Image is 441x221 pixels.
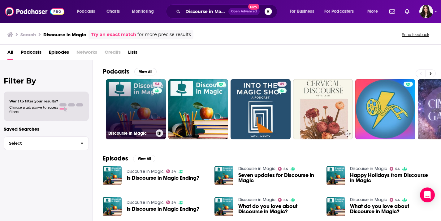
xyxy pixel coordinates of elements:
[280,81,284,88] span: 49
[4,141,76,145] span: Select
[419,5,433,18] img: User Profile
[419,5,433,18] button: Show profile menu
[21,47,41,60] a: Podcasts
[103,166,122,185] a: Is Discourse in Magic Ending?
[238,204,319,214] a: What do you love about Discourse in Magic?
[326,197,345,216] img: What do you love about Discourse in Magic?
[4,126,89,132] p: Saved Searches
[248,4,259,10] span: New
[350,197,387,202] a: Discourse in Magic
[103,68,129,75] h2: Podcasts
[420,187,435,202] div: Open Intercom Messenger
[214,197,233,216] img: What do you love about Discourse in Magic?
[363,7,386,16] button: open menu
[238,197,275,202] a: Discourse in Magic
[105,47,121,60] span: Credits
[166,169,176,173] a: 54
[231,10,257,13] span: Open Advanced
[72,7,103,16] button: open menu
[387,6,397,17] a: Show notifications dropdown
[7,47,13,60] a: All
[4,136,89,150] button: Select
[172,4,283,19] div: Search podcasts, credits, & more...
[137,31,191,38] span: for more precise results
[77,7,95,16] span: Podcasts
[278,167,288,171] a: 54
[390,167,400,171] a: 54
[171,201,176,204] span: 54
[49,47,69,60] a: Episodes
[4,76,89,85] h2: Filter By
[9,105,58,114] span: Choose a tab above to access filters.
[395,168,400,170] span: 54
[9,99,58,103] span: Want to filter your results?
[183,7,228,16] input: Search podcasts, credits, & more...
[127,175,199,181] a: Is Discourse in Magic Ending?
[128,47,137,60] a: Lists
[134,68,157,75] button: View All
[283,199,288,201] span: 54
[103,155,155,162] a: EpisodesView All
[320,7,363,16] button: open menu
[127,200,164,205] a: Discourse in Magic
[367,7,378,16] span: More
[350,166,387,171] a: Discourse in Magic
[400,32,431,37] button: Send feedback
[106,79,166,139] a: 54Discourse in Magic
[155,81,159,88] span: 54
[238,173,319,183] a: Seven updates for Discourse in Magic
[171,170,176,173] span: 54
[153,82,162,87] a: 54
[228,8,260,15] button: Open AdvancedNew
[285,7,322,16] button: open menu
[277,82,287,87] a: 49
[108,131,153,136] h3: Discourse in Magic
[231,79,291,139] a: 49
[103,197,122,216] img: Is Discourse in Magic Ending?
[166,201,176,204] a: 54
[350,173,431,183] a: Happy Holidays from Discourse in Magic
[106,7,120,16] span: Charts
[133,155,155,162] button: View All
[103,68,157,75] a: PodcastsView All
[132,7,154,16] span: Monitoring
[5,6,64,17] img: Podchaser - Follow, Share and Rate Podcasts
[43,32,86,38] h3: Discourse in Magic
[283,168,288,170] span: 54
[395,199,400,201] span: 54
[76,47,97,60] span: Networks
[402,6,412,17] a: Show notifications dropdown
[326,166,345,185] img: Happy Holidays from Discourse in Magic
[238,166,275,171] a: Discourse in Magic
[290,7,314,16] span: For Business
[214,166,233,185] img: Seven updates for Discourse in Magic
[350,204,431,214] a: What do you love about Discourse in Magic?
[390,198,400,202] a: 54
[324,7,354,16] span: For Podcasters
[102,7,123,16] a: Charts
[20,32,36,38] h3: Search
[419,5,433,18] span: Logged in as RebeccaShapiro
[128,7,162,16] button: open menu
[91,31,136,38] a: Try an exact match
[278,198,288,202] a: 54
[127,169,164,174] a: Discourse in Magic
[127,206,199,212] a: Is Discourse in Magic Ending?
[103,155,128,162] h2: Episodes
